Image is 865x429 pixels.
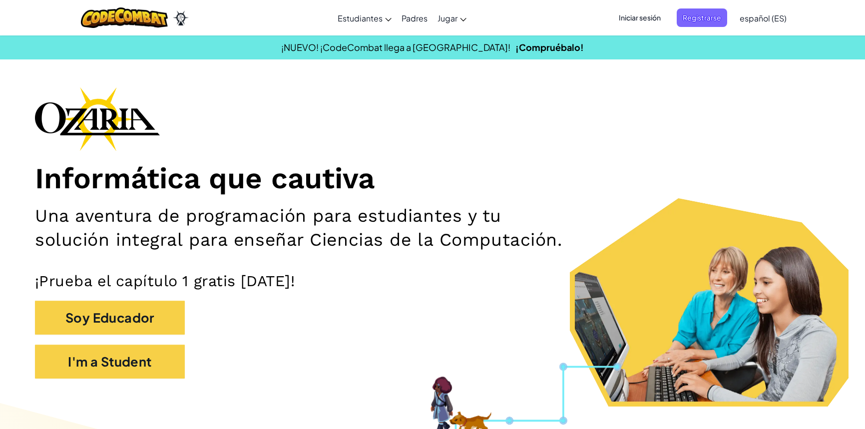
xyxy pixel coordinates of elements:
a: ¡Compruébalo! [515,41,584,53]
span: Jugar [437,13,457,23]
img: Ozaria [173,10,189,25]
button: I'm a Student [35,345,185,379]
span: español (ES) [740,13,787,23]
span: ¡NUEVO! ¡CodeCombat llega a [GEOGRAPHIC_DATA]! [281,41,510,53]
span: Estudiantes [338,13,383,23]
button: Registrarse [677,8,727,27]
p: ¡Prueba el capítulo 1 gratis [DATE]! [35,272,830,291]
img: Ozaria branding logo [35,87,160,151]
a: Padres [397,4,432,31]
h1: Informática que cautiva [35,161,830,196]
a: Estudiantes [333,4,397,31]
a: español (ES) [735,4,792,31]
button: Iniciar sesión [613,8,667,27]
h2: Una aventura de programación para estudiantes y tu solución integral para enseñar Ciencias de la ... [35,204,568,252]
a: Jugar [432,4,471,31]
button: Soy Educador [35,301,185,335]
img: CodeCombat logo [81,7,168,28]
